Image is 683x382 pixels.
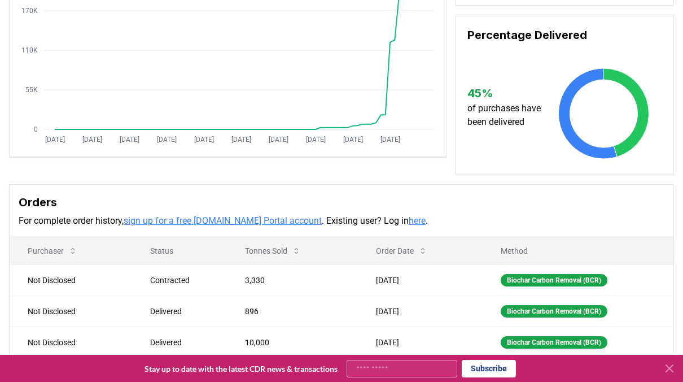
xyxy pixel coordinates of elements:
[10,296,132,327] td: Not Disclosed
[19,194,664,211] h3: Orders
[120,136,139,144] tspan: [DATE]
[19,240,86,262] button: Purchaser
[501,305,607,318] div: Biochar Carbon Removal (BCR)
[10,264,132,296] td: Not Disclosed
[10,327,132,358] td: Not Disclosed
[380,136,400,144] tspan: [DATE]
[343,136,363,144] tspan: [DATE]
[150,275,218,286] div: Contracted
[227,327,358,358] td: 10,000
[269,136,288,144] tspan: [DATE]
[467,85,546,102] h3: 45 %
[231,136,251,144] tspan: [DATE]
[25,86,38,94] tspan: 55K
[124,215,322,226] a: sign up for a free [DOMAIN_NAME] Portal account
[467,102,546,129] p: of purchases have been delivered
[21,46,38,54] tspan: 110K
[358,296,483,327] td: [DATE]
[306,136,326,144] tspan: [DATE]
[501,336,607,349] div: Biochar Carbon Removal (BCR)
[358,264,483,296] td: [DATE]
[492,245,664,257] p: Method
[227,296,358,327] td: 896
[367,240,436,262] button: Order Date
[150,306,218,317] div: Delivered
[21,7,38,15] tspan: 170K
[34,125,38,133] tspan: 0
[194,136,214,144] tspan: [DATE]
[19,214,664,228] p: For complete order history, . Existing user? Log in .
[409,215,426,226] a: here
[236,240,310,262] button: Tonnes Sold
[45,136,65,144] tspan: [DATE]
[82,136,102,144] tspan: [DATE]
[150,337,218,348] div: Delivered
[157,136,177,144] tspan: [DATE]
[227,264,358,296] td: 3,330
[501,274,607,286] div: Biochar Carbon Removal (BCR)
[141,245,218,257] p: Status
[467,27,662,44] h3: Percentage Delivered
[358,327,483,358] td: [DATE]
